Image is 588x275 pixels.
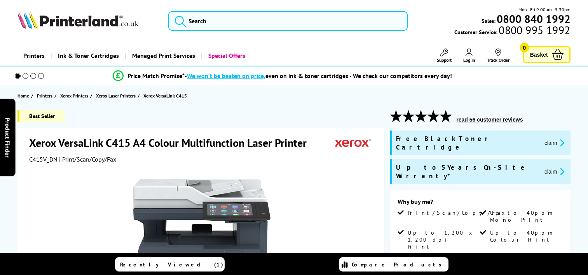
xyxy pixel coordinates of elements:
span: Up to 40ppm Colour Print [490,229,561,243]
span: Customer Service: [454,26,570,36]
span: Xerox Laser Printers [96,92,136,100]
span: Log In [463,57,475,63]
a: Home [17,92,31,100]
span: Printers [37,92,52,100]
span: Support [437,57,452,63]
a: Special Offers [201,46,251,66]
span: Home [17,92,29,100]
a: Xerox Laser Printers [96,92,138,100]
li: modal_Promise [4,69,561,83]
button: read 56 customer reviews [454,116,525,123]
span: Basket [530,49,548,60]
img: Xerox [335,136,371,150]
a: Basket 0 [523,46,571,63]
span: Mon - Fri 9:00am - 5:30pm [518,6,571,13]
span: We won’t be beaten on price, [187,72,265,80]
span: Price Match Promise* [127,72,185,80]
span: Print/Scan/Copy/Fax [408,209,508,216]
a: Managed Print Services [125,46,201,66]
a: Printers [17,46,51,66]
span: | Print/Scan/Copy/Fax [59,155,116,163]
div: Why buy me? [398,198,562,209]
a: Compare Products [339,257,448,272]
span: C415V_DN [29,155,58,163]
a: Printerland Logo [17,12,159,30]
span: Ink & Toner Cartridges [58,46,119,66]
a: Log In [463,49,475,63]
a: Track Order [487,49,509,63]
span: 0 [520,43,529,52]
span: 0800 995 1992 [497,26,570,34]
button: promo-description [542,167,567,176]
a: Printers [37,92,54,100]
a: Ink & Toner Cartridges [51,46,125,66]
img: Printerland Logo [17,12,139,29]
span: Xerox VersaLink C415 [143,93,187,99]
a: Xerox Printers [60,92,90,100]
div: - even on ink & toner cartridges - We check our competitors every day! [185,72,452,80]
span: Xerox Printers [60,92,88,100]
h1: Xerox VersaLink C415 A4 Colour Multifunction Laser Printer [29,136,314,150]
span: Up to 5 Years On-Site Warranty* [396,163,538,180]
b: 0800 840 1992 [497,12,571,26]
a: Recently Viewed (1) [115,257,225,272]
a: 0800 840 1992 [496,15,571,23]
span: Free Black Toner Cartridge [396,134,538,151]
span: Compare Products [352,261,446,268]
a: Support [437,49,452,63]
span: Best Seller [17,110,65,122]
span: Up to 40ppm Mono Print [490,209,561,223]
span: Up to 1,200 x 1,200 dpi Print [408,229,478,250]
span: Recently Viewed (1) [120,261,223,268]
span: Product Finder [4,118,12,158]
span: Sales: [482,17,496,24]
button: promo-description [542,138,567,147]
input: Search [168,11,408,31]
